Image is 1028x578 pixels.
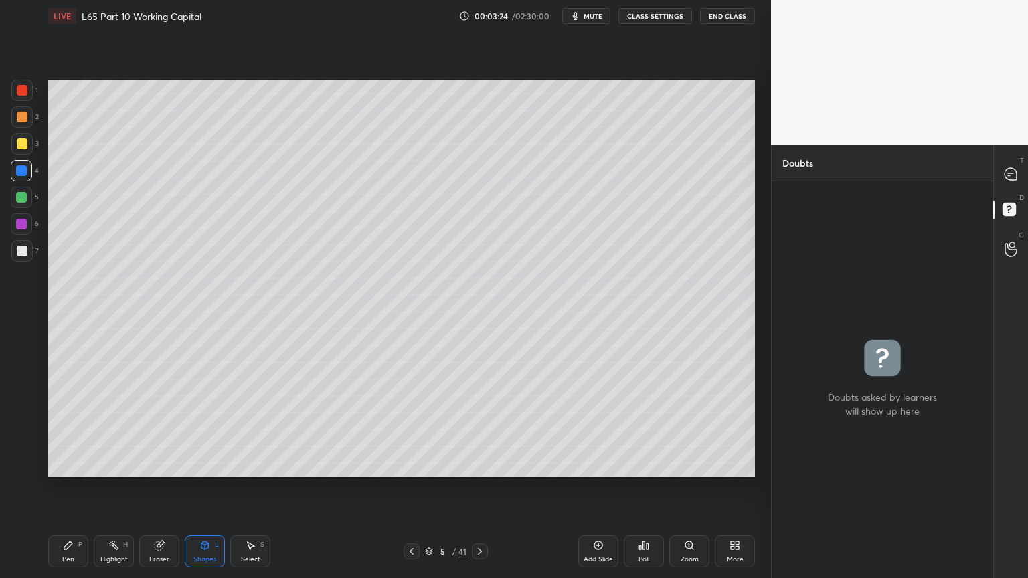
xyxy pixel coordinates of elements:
[11,133,39,155] div: 3
[584,556,613,563] div: Add Slide
[149,556,169,563] div: Eraser
[100,556,128,563] div: Highlight
[700,8,755,24] button: End Class
[1019,230,1024,240] p: G
[123,541,128,548] div: H
[260,541,264,548] div: S
[215,541,219,548] div: L
[62,556,74,563] div: Pen
[11,187,39,208] div: 5
[241,556,260,563] div: Select
[1020,155,1024,165] p: T
[458,545,466,557] div: 41
[618,8,692,24] button: CLASS SETTINGS
[562,8,610,24] button: mute
[82,10,201,23] h4: L65 Part 10 Working Capital
[584,11,602,21] span: mute
[772,181,993,578] div: grid
[11,213,39,235] div: 6
[11,240,39,262] div: 7
[48,8,76,24] div: LIVE
[727,556,744,563] div: More
[11,160,39,181] div: 4
[11,106,39,128] div: 2
[638,556,649,563] div: Poll
[193,556,216,563] div: Shapes
[452,547,456,555] div: /
[1019,193,1024,203] p: D
[681,556,699,563] div: Zoom
[436,547,449,555] div: 5
[78,541,82,548] div: P
[772,145,824,181] p: Doubts
[11,80,38,101] div: 1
